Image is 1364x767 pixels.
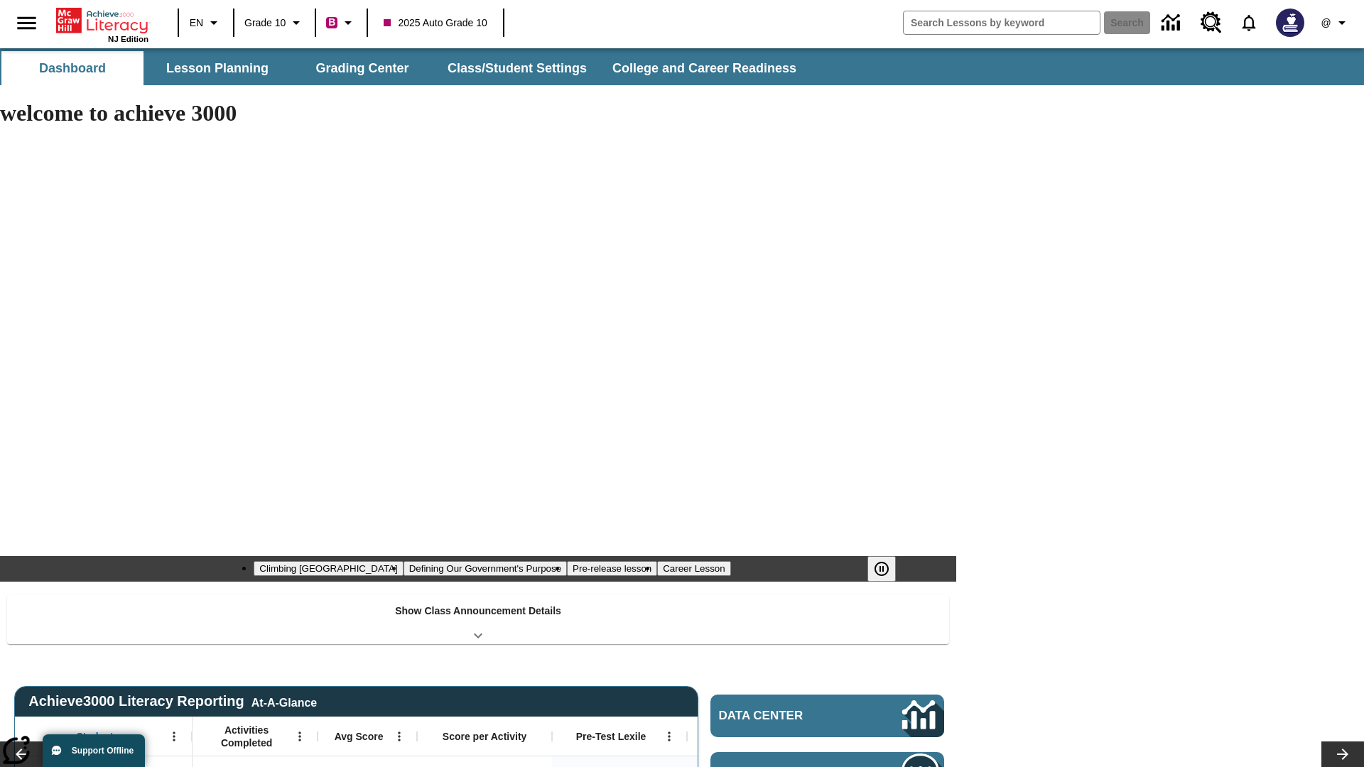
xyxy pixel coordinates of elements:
span: NJ Edition [108,35,148,43]
button: College and Career Readiness [601,51,808,85]
img: Avatar [1276,9,1304,37]
button: Open Menu [659,726,680,747]
button: Grading Center [291,51,433,85]
div: Pause [867,556,910,582]
button: Language: EN, Select a language [183,10,229,36]
span: Avg Score [335,730,384,743]
span: EN [190,16,203,31]
button: Open Menu [389,726,410,747]
button: Open side menu [6,2,48,44]
button: Pause [867,556,896,582]
a: Data Center [1153,4,1192,43]
button: Class/Student Settings [436,51,598,85]
button: Slide 1 Climbing Mount Tai [254,561,403,576]
div: Show Class Announcement Details [7,595,949,644]
button: Slide 4 Career Lesson [657,561,730,576]
button: Slide 3 Pre-release lesson [567,561,657,576]
div: Home [56,5,148,43]
span: @ [1321,16,1331,31]
span: Student [77,730,114,743]
a: Notifications [1230,4,1267,41]
span: Score per Activity [443,730,527,743]
div: At-A-Glance [251,694,317,709]
button: Profile/Settings [1313,10,1358,36]
button: Lesson Planning [146,51,288,85]
button: Dashboard [1,51,144,85]
span: B [328,13,335,31]
span: Data Center [719,709,853,723]
button: Slide 2 Defining Our Government's Purpose [404,561,567,576]
span: Pre-Test Lexile [576,730,646,743]
p: Show Class Announcement Details [395,604,561,619]
input: search field [904,11,1100,34]
a: Resource Center, Will open in new tab [1192,4,1230,42]
span: 2025 Auto Grade 10 [384,16,487,31]
button: Boost Class color is violet red. Change class color [320,10,362,36]
button: Open Menu [163,726,185,747]
span: Activities Completed [200,724,293,749]
span: Achieve3000 Literacy Reporting [28,693,317,709]
button: Select a new avatar [1267,4,1313,41]
a: Data Center [710,695,944,737]
button: Support Offline [43,734,145,767]
a: Home [56,6,148,35]
span: Grade 10 [244,16,286,31]
span: Support Offline [72,746,134,756]
button: Grade: Grade 10, Select a grade [239,10,310,36]
button: Open Menu [289,726,310,747]
button: Lesson carousel, Next [1321,741,1364,767]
